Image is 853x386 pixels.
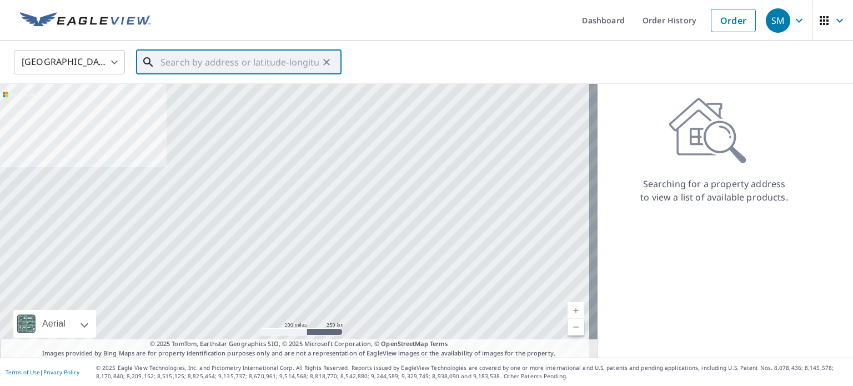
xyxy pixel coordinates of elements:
div: Aerial [13,310,96,338]
a: Current Level 5, Zoom Out [568,319,584,335]
p: Searching for a property address to view a list of available products. [640,177,789,204]
div: Aerial [39,310,69,338]
input: Search by address or latitude-longitude [160,47,319,78]
a: Terms of Use [6,368,40,376]
div: SM [766,8,790,33]
a: Order [711,9,756,32]
p: © 2025 Eagle View Technologies, Inc. and Pictometry International Corp. All Rights Reserved. Repo... [96,364,847,380]
a: Privacy Policy [43,368,79,376]
a: OpenStreetMap [381,339,428,348]
p: | [6,369,79,375]
span: © 2025 TomTom, Earthstar Geographics SIO, © 2025 Microsoft Corporation, © [150,339,448,349]
img: EV Logo [20,12,151,29]
button: Clear [319,54,334,70]
a: Current Level 5, Zoom In [568,302,584,319]
div: [GEOGRAPHIC_DATA] [14,47,125,78]
a: Terms [430,339,448,348]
